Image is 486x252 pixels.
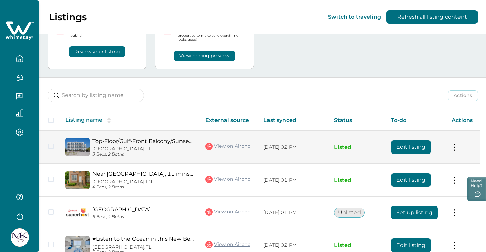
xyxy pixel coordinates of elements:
a: [GEOGRAPHIC_DATA] [92,206,194,213]
a: View on Airbnb [205,142,250,151]
button: Review your listing [69,46,125,57]
p: [GEOGRAPHIC_DATA], FL [92,146,194,152]
a: View on Airbnb [205,208,250,216]
img: propertyImage_Top-Floor/Gulf-Front Balcony/Sunsets/Steps to Sand [65,138,90,156]
p: Listings [49,11,87,23]
button: sorting [102,117,116,124]
a: ♥Listen to the Ocean in this New Beachfront Condo♥ [92,236,194,242]
p: [DATE] 02 PM [263,144,323,151]
p: [GEOGRAPHIC_DATA], TN [92,179,194,185]
p: [DATE] 02 PM [263,242,323,249]
p: 6 Beds, 4 Baths [92,214,194,219]
img: propertyImage_Near Vandy, 11 minsDowntown, Park Free, Fast Wifi [65,171,90,189]
th: External source [200,110,258,131]
button: View pricing preview [174,51,235,61]
button: Actions [448,90,478,101]
img: propertyImage_White Sands House [65,203,90,222]
p: 3 Beds, 2 Baths [92,152,194,157]
button: Edit listing [391,140,431,154]
button: Refresh all listing content [386,10,478,24]
p: [DATE] 01 PM [263,209,323,216]
th: Actions [446,110,480,131]
p: Review pricing details for all your properties to make sure everything looks good! [178,30,248,42]
button: Set up listing [391,206,438,219]
a: Top-Floor/Gulf-Front Balcony/Sunsets/Steps to Sand [92,138,194,144]
th: Listing name [60,110,200,131]
p: Listed [334,144,380,151]
a: View on Airbnb [205,240,250,249]
button: Edit listing [391,173,431,187]
button: Edit listing [391,238,431,252]
button: Unlisted [334,208,365,218]
input: Search by listing name [48,89,144,102]
button: Switch to traveling [328,14,381,20]
img: Whimstay Host [11,228,29,247]
p: Listed [334,242,380,249]
th: Status [329,110,385,131]
th: Last synced [258,110,329,131]
a: View on Airbnb [205,175,250,184]
p: [DATE] 01 PM [263,177,323,184]
p: Listed [334,177,380,184]
a: Near [GEOGRAPHIC_DATA], 11 minsDowntown, [GEOGRAPHIC_DATA] Free, Fast Wifi [92,170,194,177]
p: 4 Beds, 2 Baths [92,185,194,190]
th: To-do [385,110,447,131]
p: [GEOGRAPHIC_DATA], FL [92,244,194,250]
